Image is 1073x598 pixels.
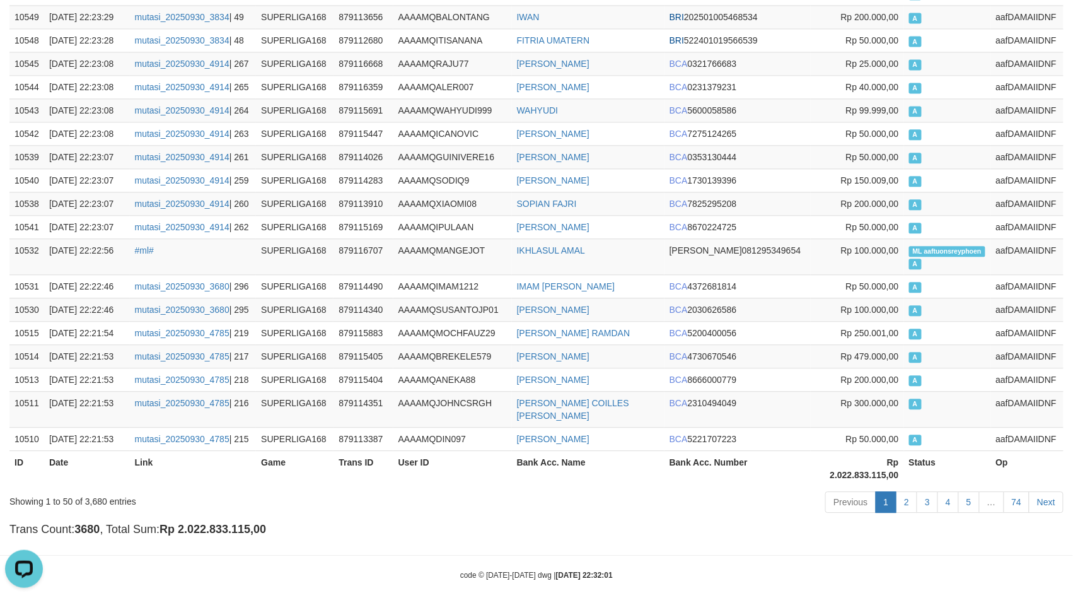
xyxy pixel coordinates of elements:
[909,106,922,117] span: Approved
[841,12,899,22] span: Rp 200.000,00
[664,427,811,450] td: 5221707223
[44,215,130,238] td: [DATE] 22:23:07
[517,305,589,315] a: [PERSON_NAME]
[333,122,393,145] td: 879115447
[1029,491,1064,513] a: Next
[991,368,1064,391] td: aafDAMAIIDNF
[256,98,333,122] td: SUPERLIGA168
[393,5,512,28] td: AAAAMQBALONTANG
[44,28,130,52] td: [DATE] 22:23:28
[991,298,1064,321] td: aafDAMAIIDNF
[9,427,44,450] td: 10510
[256,298,333,321] td: SUPERLIGA168
[517,152,589,162] a: [PERSON_NAME]
[130,274,257,298] td: | 296
[333,238,393,274] td: 879116707
[517,375,589,385] a: [PERSON_NAME]
[135,398,229,408] a: mutasi_20250930_4785
[9,145,44,168] td: 10539
[664,344,811,368] td: 4730670546
[333,75,393,98] td: 879116359
[130,450,257,486] th: Link
[9,490,438,508] div: Showing 1 to 50 of 3,680 entries
[991,238,1064,274] td: aafDAMAIIDNF
[670,398,688,408] span: BCA
[256,28,333,52] td: SUPERLIGA168
[1004,491,1030,513] a: 74
[670,175,688,185] span: BCA
[333,98,393,122] td: 879115691
[256,238,333,274] td: SUPERLIGA168
[664,274,811,298] td: 4372681814
[393,427,512,450] td: AAAAMQDIN097
[670,129,688,139] span: BCA
[333,5,393,28] td: 879113656
[44,145,130,168] td: [DATE] 22:23:07
[393,28,512,52] td: AAAAMQITISANANA
[44,52,130,75] td: [DATE] 22:23:08
[130,192,257,215] td: | 260
[135,129,229,139] a: mutasi_20250930_4914
[664,391,811,427] td: 2310494049
[256,5,333,28] td: SUPERLIGA168
[9,98,44,122] td: 10543
[909,399,922,409] span: Approved
[44,427,130,450] td: [DATE] 22:21:53
[256,391,333,427] td: SUPERLIGA168
[333,391,393,427] td: 879114351
[130,28,257,52] td: | 48
[9,368,44,391] td: 10513
[670,245,742,255] span: [PERSON_NAME]
[664,168,811,192] td: 1730139396
[333,145,393,168] td: 879114026
[909,352,922,363] span: Approved
[664,5,811,28] td: 202501005468534
[909,83,922,93] span: Approved
[664,98,811,122] td: 5600058586
[517,12,540,22] a: IWAN
[256,427,333,450] td: SUPERLIGA168
[130,145,257,168] td: | 261
[670,434,688,444] span: BCA
[841,351,899,361] span: Rp 479.000,00
[517,398,629,421] a: [PERSON_NAME] COILLES [PERSON_NAME]
[841,175,899,185] span: Rp 150.009,00
[44,274,130,298] td: [DATE] 22:22:46
[5,5,43,43] button: Open LiveChat chat widget
[256,75,333,98] td: SUPERLIGA168
[135,328,229,338] a: mutasi_20250930_4785
[44,344,130,368] td: [DATE] 22:21:53
[9,391,44,427] td: 10511
[333,298,393,321] td: 879114340
[909,329,922,339] span: Approved
[896,491,917,513] a: 2
[44,368,130,391] td: [DATE] 22:21:53
[393,98,512,122] td: AAAAMQWAHYUDI999
[991,391,1064,427] td: aafDAMAIIDNF
[130,427,257,450] td: | 215
[825,491,876,513] a: Previous
[9,52,44,75] td: 10545
[135,222,229,232] a: mutasi_20250930_4914
[991,145,1064,168] td: aafDAMAIIDNF
[517,129,589,139] a: [PERSON_NAME]
[393,145,512,168] td: AAAAMQGUINIVERE16
[130,298,257,321] td: | 295
[958,491,980,513] a: 5
[130,122,257,145] td: | 263
[991,28,1064,52] td: aafDAMAIIDNF
[256,192,333,215] td: SUPERLIGA168
[393,192,512,215] td: AAAAMQXIAOMI08
[393,274,512,298] td: AAAAMQIMAM1212
[664,215,811,238] td: 8670224725
[9,274,44,298] td: 10531
[159,523,266,536] strong: Rp 2.022.833.115,00
[670,222,688,232] span: BCA
[664,450,811,486] th: Bank Acc. Number
[991,427,1064,450] td: aafDAMAIIDNF
[135,199,229,209] a: mutasi_20250930_4914
[130,391,257,427] td: | 216
[841,199,899,209] span: Rp 200.000,00
[393,321,512,344] td: AAAAMQMOCHFAUZ29
[256,344,333,368] td: SUPERLIGA168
